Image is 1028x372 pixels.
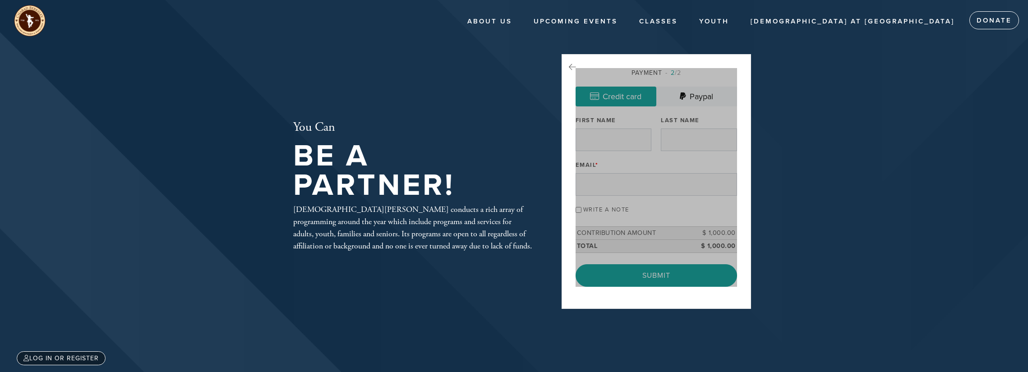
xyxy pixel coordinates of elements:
[744,13,961,30] a: [DEMOGRAPHIC_DATA] at [GEOGRAPHIC_DATA]
[461,13,519,30] a: About Us
[293,120,532,135] h2: You Can
[293,203,532,252] div: [DEMOGRAPHIC_DATA][PERSON_NAME] conducts a rich array of programming around the year which includ...
[632,13,684,30] a: Classes
[527,13,624,30] a: Upcoming Events
[293,142,532,200] h1: Be A Partner!
[692,13,736,30] a: Youth
[14,5,46,37] img: unnamed%20%283%29_0.png
[17,351,106,365] a: Log in or register
[969,11,1019,29] a: Donate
